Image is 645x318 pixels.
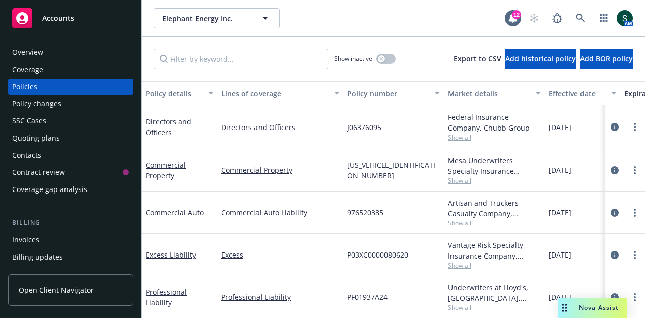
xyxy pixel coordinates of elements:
div: Drag to move [558,298,571,318]
a: Overview [8,44,133,60]
a: Policy changes [8,96,133,112]
div: Artisan and Truckers Casualty Company, Progressive [448,198,541,219]
span: [DATE] [549,165,571,175]
div: Mesa Underwriters Specialty Insurance Company, Selective Insurance Group [448,155,541,176]
button: Lines of coverage [217,81,343,105]
div: Coverage [12,61,43,78]
span: Nova Assist [579,303,619,312]
div: Quoting plans [12,130,60,146]
a: Directors and Officers [146,117,191,137]
button: Elephant Energy Inc. [154,8,280,28]
button: Policy number [343,81,444,105]
a: Search [570,8,591,28]
div: SSC Cases [12,113,46,129]
a: Accounts [8,4,133,32]
div: Effective date [549,88,605,99]
span: [DATE] [549,207,571,218]
span: Add historical policy [505,54,576,63]
div: Billing [8,218,133,228]
div: Vantage Risk Specialty Insurance Company, Vantage Risk [448,240,541,261]
a: Professional Liability [146,287,187,307]
div: Coverage gap analysis [12,181,87,198]
a: Start snowing [524,8,544,28]
button: Export to CSV [454,49,501,69]
div: 12 [512,10,521,19]
input: Filter by keyword... [154,49,328,69]
span: Show all [448,261,541,270]
span: Show inactive [334,54,372,63]
a: circleInformation [609,121,621,133]
a: more [629,121,641,133]
div: Policies [12,79,37,95]
a: Coverage gap analysis [8,181,133,198]
a: Excess [221,249,339,260]
a: Commercial Auto [146,208,204,217]
a: circleInformation [609,291,621,303]
span: [DATE] [549,122,571,133]
a: circleInformation [609,207,621,219]
a: Commercial Auto Liability [221,207,339,218]
a: Commercial Property [146,160,186,180]
a: Contacts [8,147,133,163]
span: Show all [448,176,541,185]
div: Overview [12,44,43,60]
a: Commercial Property [221,165,339,175]
span: [US_VEHICLE_IDENTIFICATION_NUMBER] [347,160,440,181]
button: Market details [444,81,545,105]
span: [DATE] [549,292,571,302]
img: photo [617,10,633,26]
div: Contract review [12,164,65,180]
button: Add BOR policy [580,49,633,69]
a: more [629,164,641,176]
a: SSC Cases [8,113,133,129]
a: more [629,249,641,261]
span: Add BOR policy [580,54,633,63]
span: P03XC0000080620 [347,249,408,260]
div: Contacts [12,147,41,163]
a: Quoting plans [8,130,133,146]
a: circleInformation [609,249,621,261]
span: PF01937A24 [347,292,388,302]
a: circleInformation [609,164,621,176]
span: [DATE] [549,249,571,260]
a: more [629,207,641,219]
a: Directors and Officers [221,122,339,133]
div: Policy details [146,88,202,99]
span: Elephant Energy Inc. [162,13,249,24]
a: Report a Bug [547,8,567,28]
div: Market details [448,88,530,99]
div: Billing updates [12,249,63,265]
a: Coverage [8,61,133,78]
div: Policy number [347,88,429,99]
button: Effective date [545,81,620,105]
span: Accounts [42,14,74,22]
span: J06376095 [347,122,381,133]
span: 976520385 [347,207,383,218]
span: Show all [448,303,541,312]
div: Invoices [12,232,39,248]
a: Switch app [594,8,614,28]
button: Policy details [142,81,217,105]
button: Add historical policy [505,49,576,69]
a: Excess Liability [146,250,196,260]
div: Underwriters at Lloyd's, [GEOGRAPHIC_DATA], [PERSON_NAME] of London, CRC Group [448,282,541,303]
a: Billing updates [8,249,133,265]
a: Professional Liability [221,292,339,302]
a: Policies [8,79,133,95]
span: Show all [448,219,541,227]
a: more [629,291,641,303]
div: Federal Insurance Company, Chubb Group [448,112,541,133]
div: Policy changes [12,96,61,112]
button: Nova Assist [558,298,627,318]
div: Lines of coverage [221,88,328,99]
span: Show all [448,133,541,142]
a: Invoices [8,232,133,248]
span: Export to CSV [454,54,501,63]
a: Contract review [8,164,133,180]
span: Open Client Navigator [19,285,94,295]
